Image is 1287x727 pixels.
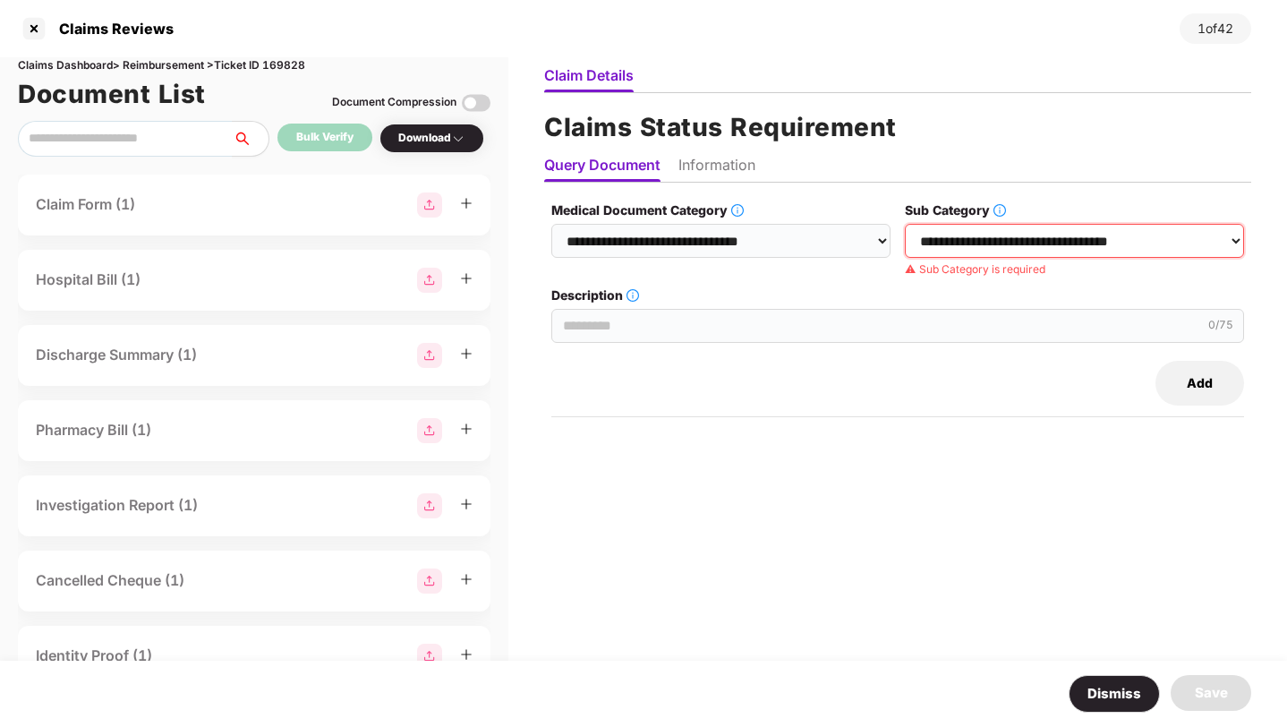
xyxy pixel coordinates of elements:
[36,645,152,667] div: Identity Proof (1)
[462,89,490,117] img: svg+xml;base64,PHN2ZyBpZD0iVG9nZ2xlLTMyeDMyIiB4bWxucz0iaHR0cDovL3d3dy53My5vcmcvMjAwMC9zdmciIHdpZH...
[1069,675,1160,713] button: Dismiss
[544,156,661,182] li: Query Document
[551,201,891,220] label: Medical Document Category
[905,261,1244,278] div: Sub Category is required
[417,493,442,518] img: svg+xml;base64,PHN2ZyBpZD0iR3JvdXBfMjg4MTMiIGRhdGEtbmFtZT0iR3JvdXAgMjg4MTMiIHhtbG5zPSJodHRwOi8vd3...
[626,289,639,302] span: info-circle
[417,569,442,594] img: svg+xml;base64,PHN2ZyBpZD0iR3JvdXBfMjg4MTMiIGRhdGEtbmFtZT0iR3JvdXAgMjg4MTMiIHhtbG5zPSJodHRwOi8vd3...
[460,648,473,661] span: plus
[993,204,1006,217] span: info-circle
[451,132,465,146] img: svg+xml;base64,PHN2ZyBpZD0iRHJvcGRvd24tMzJ4MzIiIHhtbG5zPSJodHRwOi8vd3d3LnczLm9yZy8yMDAwL3N2ZyIgd2...
[36,344,197,366] div: Discharge Summary (1)
[398,130,465,147] div: Download
[332,94,456,111] div: Document Compression
[544,107,1251,147] h1: Claims Status Requirement
[36,269,141,291] div: Hospital Bill (1)
[48,20,174,38] div: Claims Reviews
[232,121,269,157] button: search
[905,201,1244,220] label: Sub Category
[460,272,473,285] span: plus
[460,498,473,510] span: plus
[417,343,442,368] img: svg+xml;base64,PHN2ZyBpZD0iR3JvdXBfMjg4MTMiIGRhdGEtbmFtZT0iR3JvdXAgMjg4MTMiIHhtbG5zPSJodHRwOi8vd3...
[296,129,354,146] div: Bulk Verify
[460,573,473,586] span: plus
[1180,13,1251,44] div: 1 of 42
[460,347,473,360] span: plus
[551,286,1244,305] label: Description
[417,192,442,218] img: svg+xml;base64,PHN2ZyBpZD0iR3JvdXBfMjg4MTMiIGRhdGEtbmFtZT0iR3JvdXAgMjg4MTMiIHhtbG5zPSJodHRwOi8vd3...
[18,74,206,114] h1: Document List
[1195,682,1228,704] div: Save
[36,419,151,441] div: Pharmacy Bill (1)
[460,197,473,210] span: plus
[731,204,744,217] span: info-circle
[36,193,135,216] div: Claim Form (1)
[417,418,442,443] img: svg+xml;base64,PHN2ZyBpZD0iR3JvdXBfMjg4MTMiIGRhdGEtbmFtZT0iR3JvdXAgMjg4MTMiIHhtbG5zPSJodHRwOi8vd3...
[1155,361,1244,406] button: Add
[36,569,184,592] div: Cancelled Cheque (1)
[678,156,755,182] li: Information
[460,423,473,435] span: plus
[417,644,442,669] img: svg+xml;base64,PHN2ZyBpZD0iR3JvdXBfMjg4MTMiIGRhdGEtbmFtZT0iR3JvdXAgMjg4MTMiIHhtbG5zPSJodHRwOi8vd3...
[232,132,268,146] span: search
[36,494,198,517] div: Investigation Report (1)
[417,268,442,293] img: svg+xml;base64,PHN2ZyBpZD0iR3JvdXBfMjg4MTMiIGRhdGEtbmFtZT0iR3JvdXAgMjg4MTMiIHhtbG5zPSJodHRwOi8vd3...
[544,66,634,92] li: Claim Details
[18,57,490,74] div: Claims Dashboard > Reimbursement > Ticket ID 169828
